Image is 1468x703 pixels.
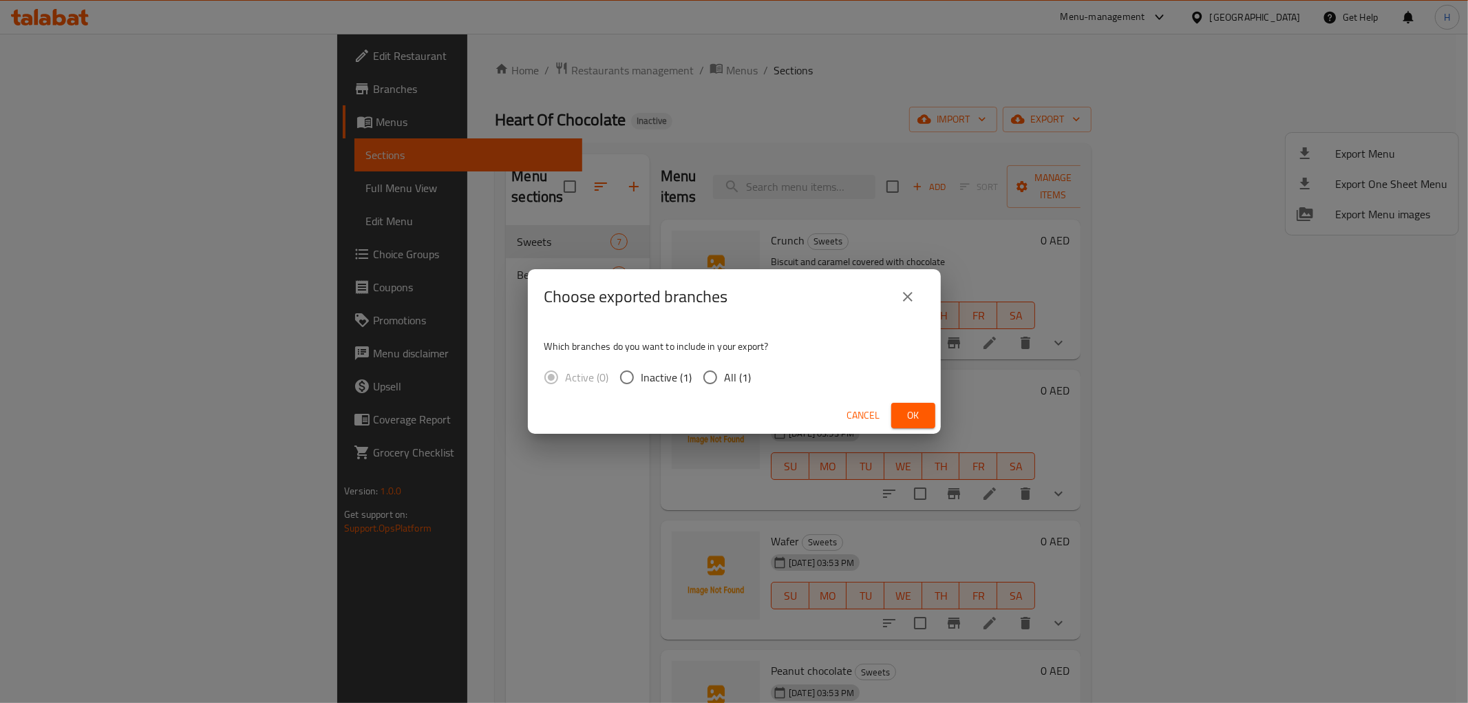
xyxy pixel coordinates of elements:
[847,407,880,424] span: Cancel
[566,369,609,386] span: Active (0)
[544,339,924,353] p: Which branches do you want to include in your export?
[891,403,935,428] button: Ok
[544,286,728,308] h2: Choose exported branches
[902,407,924,424] span: Ok
[725,369,752,386] span: All (1)
[641,369,692,386] span: Inactive (1)
[842,403,886,428] button: Cancel
[891,280,924,313] button: close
